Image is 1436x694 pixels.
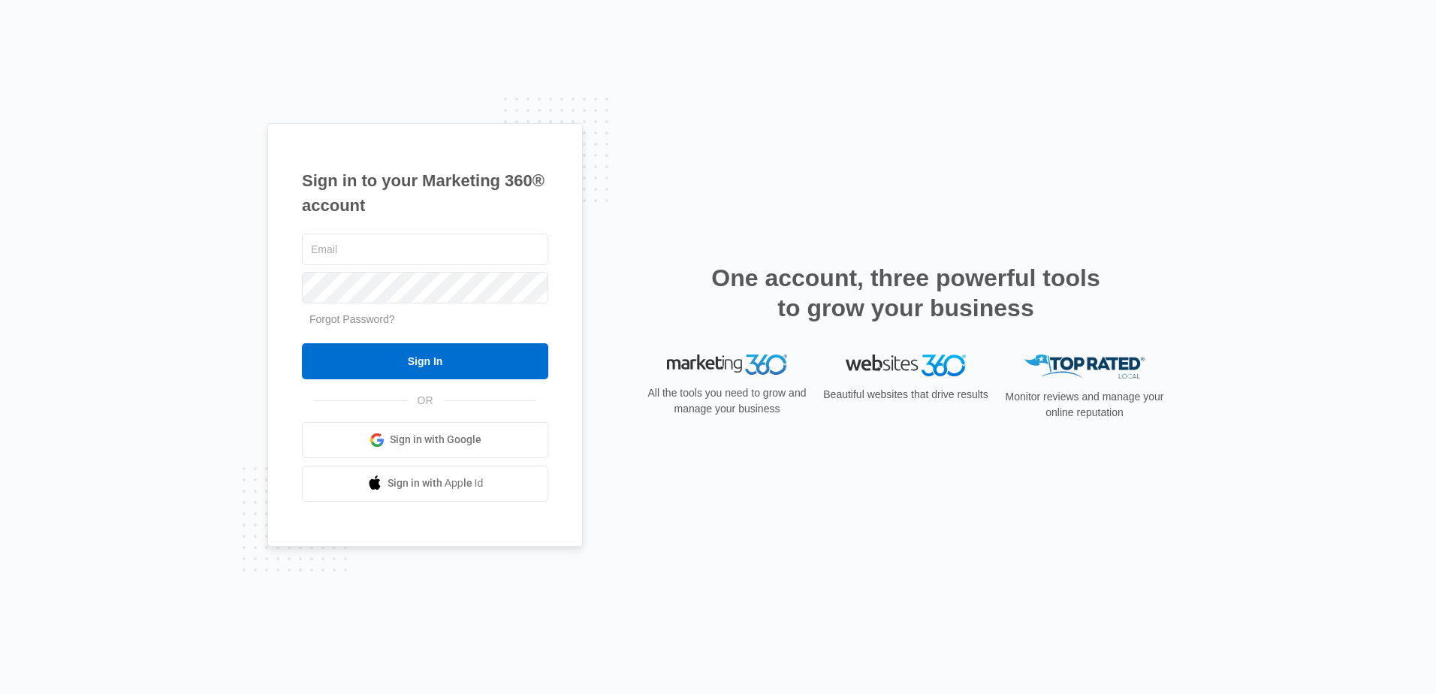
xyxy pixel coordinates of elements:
[667,355,787,376] img: Marketing 360
[302,466,548,502] a: Sign in with Apple Id
[1000,389,1169,421] p: Monitor reviews and manage your online reputation
[388,475,484,491] span: Sign in with Apple Id
[309,313,395,325] a: Forgot Password?
[1024,355,1145,379] img: Top Rated Local
[707,263,1105,323] h2: One account, three powerful tools to grow your business
[302,343,548,379] input: Sign In
[822,387,990,403] p: Beautiful websites that drive results
[407,393,444,409] span: OR
[643,385,811,417] p: All the tools you need to grow and manage your business
[846,355,966,376] img: Websites 360
[302,422,548,458] a: Sign in with Google
[302,168,548,218] h1: Sign in to your Marketing 360® account
[302,234,548,265] input: Email
[390,432,481,448] span: Sign in with Google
